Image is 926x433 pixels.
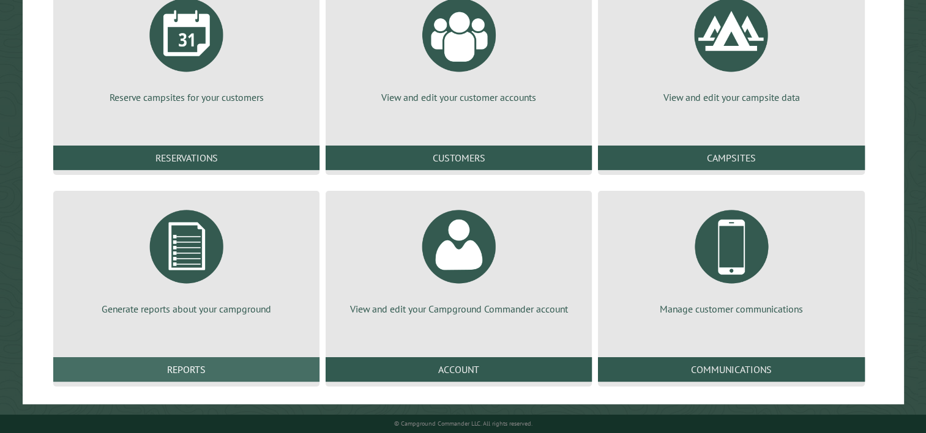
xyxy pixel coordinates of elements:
[613,91,849,104] p: View and edit your campsite data
[326,146,592,170] a: Customers
[340,302,577,316] p: View and edit your Campground Commander account
[340,91,577,104] p: View and edit your customer accounts
[68,302,305,316] p: Generate reports about your campground
[394,420,532,427] small: © Campground Commander LLC. All rights reserved.
[598,357,864,382] a: Communications
[613,201,849,316] a: Manage customer communications
[340,201,577,316] a: View and edit your Campground Commander account
[53,357,319,382] a: Reports
[68,91,305,104] p: Reserve campsites for your customers
[613,302,849,316] p: Manage customer communications
[598,146,864,170] a: Campsites
[68,201,305,316] a: Generate reports about your campground
[53,146,319,170] a: Reservations
[326,357,592,382] a: Account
